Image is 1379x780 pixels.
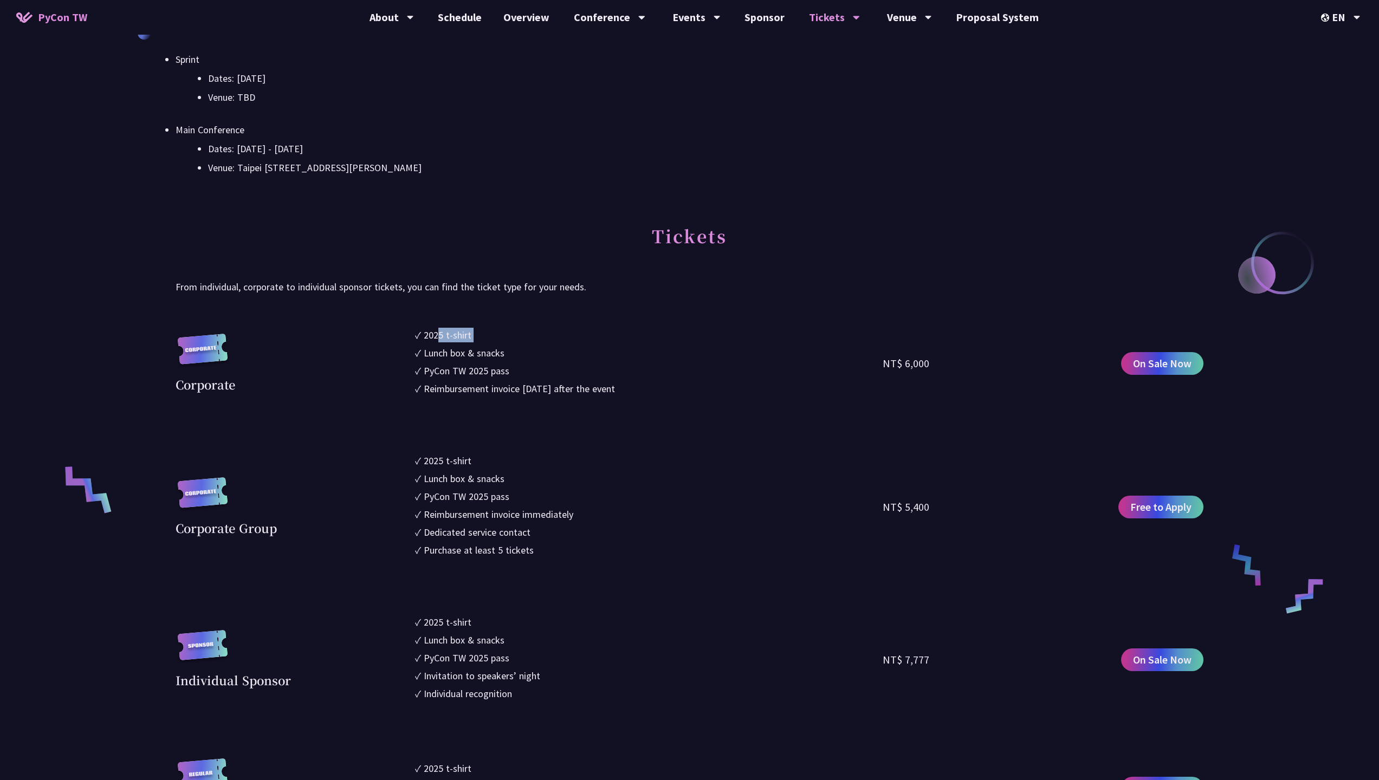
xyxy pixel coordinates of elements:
[415,489,883,504] li: ✓
[883,355,929,372] div: NT$ 6,000
[424,686,512,701] div: Individual recognition
[415,615,883,629] li: ✓
[415,668,883,683] li: ✓
[415,346,883,360] li: ✓
[424,381,615,396] div: Reimbursement invoice [DATE] after the event
[415,471,883,486] li: ✓
[424,615,471,629] div: 2025 t-shirt
[415,525,883,539] li: ✓
[424,525,530,539] div: Dedicated service contact
[176,375,235,393] div: Corporate
[208,160,1203,176] li: Venue: Taipei [STREET_ADDRESS][PERSON_NAME]
[176,122,1203,176] li: Main Conference
[415,633,883,647] li: ✓
[1121,352,1203,375] a: On Sale Now
[1321,14,1332,22] img: Locale Icon
[176,477,230,519] img: corporate.a587c14.svg
[424,328,471,342] div: 2025 t-shirt
[424,346,504,360] div: Lunch box & snacks
[424,651,509,665] div: PyCon TW 2025 pass
[415,507,883,522] li: ✓
[16,12,33,23] img: Home icon of PyCon TW 2025
[208,141,1203,157] li: Dates: [DATE] - [DATE]
[415,686,883,701] li: ✓
[5,4,98,31] a: PyCon TW
[415,543,883,557] li: ✓
[415,761,883,776] li: ✓
[1133,652,1192,668] span: On Sale Now
[415,381,883,396] li: ✓
[176,214,1203,274] h2: Tickets
[176,630,230,672] img: sponsor.43e6a3a.svg
[883,652,929,668] div: NT$ 7,777
[415,363,883,378] li: ✓
[424,543,534,557] div: Purchase at least 5 tickets
[424,507,573,522] div: Reimbursement invoice immediately
[176,519,277,537] div: Corporate Group
[208,70,1203,87] li: Dates: [DATE]
[424,633,504,647] div: Lunch box & snacks
[176,51,1203,106] li: Sprint
[176,334,230,375] img: corporate.a587c14.svg
[883,499,929,515] div: NT$ 5,400
[415,453,883,468] li: ✓
[424,363,509,378] div: PyCon TW 2025 pass
[415,651,883,665] li: ✓
[208,89,1203,106] li: Venue: TBD
[176,279,1203,295] p: From individual, corporate to individual sponsor tickets, you can find the ticket type for your n...
[38,9,87,25] span: PyCon TW
[415,328,883,342] li: ✓
[1118,496,1203,518] a: Free to Apply
[424,471,504,486] div: Lunch box & snacks
[1130,499,1192,515] span: Free to Apply
[424,761,471,776] div: 2025 t-shirt
[1133,355,1192,372] span: On Sale Now
[424,668,540,683] div: Invitation to speakers’ night
[424,489,509,504] div: PyCon TW 2025 pass
[176,671,291,689] div: Individual Sponsor
[424,453,471,468] div: 2025 t-shirt
[1121,648,1203,671] a: On Sale Now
